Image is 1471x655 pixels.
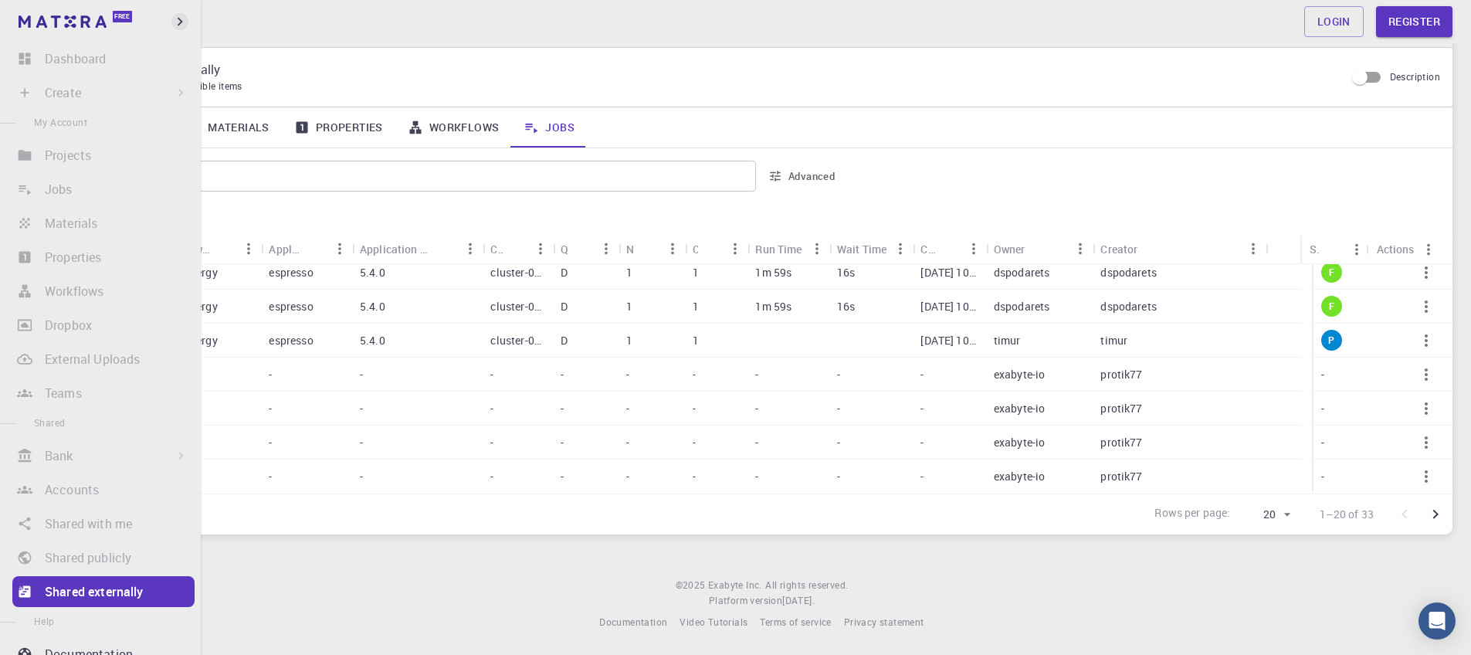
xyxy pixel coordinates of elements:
[561,435,564,450] p: -
[680,615,747,630] a: Video Tutorials
[395,107,512,148] a: Workflows
[561,333,568,348] p: D
[490,435,493,450] p: -
[1322,334,1341,347] span: P
[269,234,302,264] div: Application
[844,615,924,630] a: Privacy statement
[490,265,544,280] p: cluster-001
[994,299,1050,314] p: dspodarets
[805,236,829,261] button: Menu
[490,333,544,348] p: cluster-001
[561,469,564,484] p: -
[1100,469,1142,484] p: protik77
[553,234,619,264] div: Queue
[1100,401,1142,416] p: protik77
[360,299,385,314] p: 5.4.0
[693,401,696,416] p: -
[360,333,385,348] p: 5.4.0
[755,401,758,416] p: -
[433,236,458,261] button: Sort
[282,107,395,148] a: Properties
[360,435,363,450] p: -
[490,401,493,416] p: -
[698,236,723,261] button: Sort
[994,265,1050,280] p: dspodarets
[269,401,272,416] p: -
[1369,234,1441,264] div: Actions
[837,265,855,280] p: 16s
[1100,265,1157,280] p: dspodarets
[782,593,815,609] a: [DATE].
[626,234,635,264] div: Nodes
[1376,6,1452,37] a: Register
[503,236,528,261] button: Sort
[1100,367,1142,382] p: protik77
[490,367,493,382] p: -
[1241,236,1266,261] button: Menu
[1138,236,1163,261] button: Sort
[755,234,802,264] div: Run Time
[1310,234,1319,264] div: Status
[148,234,261,264] div: Workflow Name
[34,416,65,429] span: Shared
[1321,262,1342,283] div: finished
[626,401,629,416] p: -
[1420,499,1451,530] button: Go to next page
[626,435,629,450] p: -
[626,333,632,348] p: 1
[1068,236,1093,261] button: Menu
[755,299,791,314] p: 1m 59s
[693,265,699,280] p: 1
[626,469,629,484] p: -
[561,367,564,382] p: -
[594,236,619,261] button: Menu
[837,234,886,264] div: Wait Time
[693,435,696,450] p: -
[269,333,313,348] p: espresso
[755,367,758,382] p: -
[561,299,568,314] p: D
[837,435,840,450] p: -
[12,576,195,607] a: Shared externally
[19,15,107,28] img: logo
[755,435,758,450] p: -
[1093,234,1265,264] div: Creator
[1416,237,1441,262] button: Menu
[693,469,696,484] p: -
[1390,70,1440,83] span: Description
[1302,234,1368,264] div: Status
[561,401,564,416] p: -
[511,107,587,148] a: Jobs
[760,616,831,628] span: Terms of service
[1323,300,1341,313] span: F
[760,615,831,630] a: Terms of service
[490,234,503,264] div: Cluster
[636,236,660,261] button: Sort
[920,265,978,280] p: [DATE] 10:50
[1323,266,1341,279] span: F
[599,615,667,630] a: Documentation
[269,265,313,280] p: espresso
[34,615,55,627] span: Help
[961,236,986,261] button: Menu
[1100,333,1127,348] p: timur
[920,469,924,484] p: -
[986,234,1093,264] div: Owner
[1100,234,1137,264] div: Creator
[920,333,978,348] p: [DATE] 10:30
[676,578,708,593] span: © 2025
[360,234,433,264] div: Application Version
[994,401,1046,416] p: exabyte-io
[1321,435,1324,450] p: -
[458,236,483,261] button: Menu
[1100,299,1157,314] p: dspodarets
[1320,507,1374,522] p: 1–20 of 33
[236,236,261,261] button: Menu
[888,236,913,261] button: Menu
[837,299,855,314] p: 16s
[360,401,363,416] p: -
[723,236,747,261] button: Menu
[34,116,87,128] span: My Account
[1320,237,1344,262] button: Sort
[269,435,272,450] p: -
